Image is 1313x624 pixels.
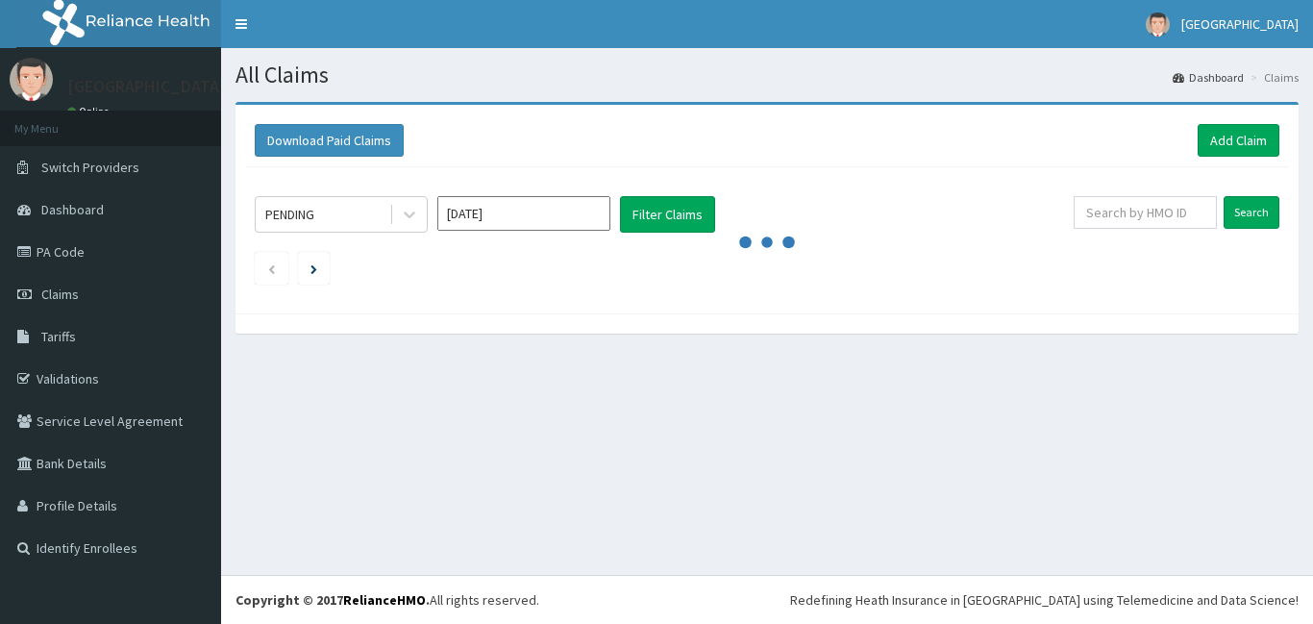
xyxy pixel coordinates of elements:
button: Filter Claims [620,196,715,233]
button: Download Paid Claims [255,124,404,157]
input: Search by HMO ID [1074,196,1217,229]
div: Redefining Heath Insurance in [GEOGRAPHIC_DATA] using Telemedicine and Data Science! [790,590,1299,610]
div: PENDING [265,205,314,224]
svg: audio-loading [738,213,796,271]
footer: All rights reserved. [221,575,1313,624]
input: Search [1224,196,1279,229]
img: User Image [10,58,53,101]
a: Next page [310,260,317,277]
span: Claims [41,286,79,303]
span: Dashboard [41,201,104,218]
a: Online [67,105,113,118]
input: Select Month and Year [437,196,610,231]
img: User Image [1146,12,1170,37]
strong: Copyright © 2017 . [235,591,430,609]
span: Tariffs [41,328,76,345]
a: Add Claim [1198,124,1279,157]
li: Claims [1246,69,1299,86]
a: Previous page [267,260,276,277]
p: [GEOGRAPHIC_DATA] [67,78,226,95]
a: Dashboard [1173,69,1244,86]
h1: All Claims [235,62,1299,87]
span: Switch Providers [41,159,139,176]
span: [GEOGRAPHIC_DATA] [1181,15,1299,33]
a: RelianceHMO [343,591,426,609]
